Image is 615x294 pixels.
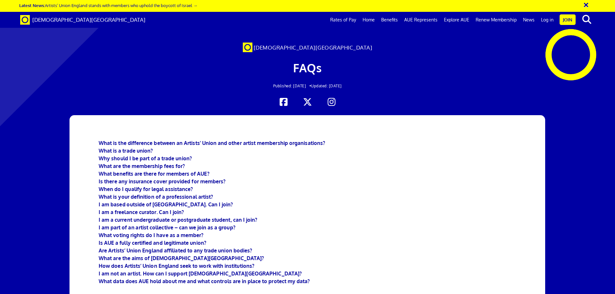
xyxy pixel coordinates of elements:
[15,12,150,28] a: Brand [DEMOGRAPHIC_DATA][GEOGRAPHIC_DATA]
[99,240,206,246] a: Is AUE a fully certified and legitimate union?
[520,12,538,28] a: News
[254,44,373,51] span: [DEMOGRAPHIC_DATA][GEOGRAPHIC_DATA]
[99,217,257,223] a: I am a current undergraduate or postgraduate student, can I join?
[378,12,401,28] a: Benefits
[401,12,441,28] a: AUE Represents
[99,209,184,215] a: I am a freelance curator. Can I join?
[472,12,520,28] a: Renew Membership
[359,12,378,28] a: Home
[99,155,192,162] a: Why should I be part of a trade union?
[99,186,193,192] a: When do I qualify for legal assistance?
[293,60,322,75] span: FAQs
[538,12,557,28] a: Log in
[560,14,576,25] a: Join
[19,3,45,8] strong: Latest News:
[99,194,213,200] a: What is your definition of a professional artist?
[273,83,311,88] span: Published: [DATE] •
[99,178,225,185] a: Is there any insurance cover provided for members?
[99,255,264,261] a: What are the aims of [DEMOGRAPHIC_DATA][GEOGRAPHIC_DATA]?
[99,201,233,208] a: I am based outside of [GEOGRAPHIC_DATA]. Can I join?
[99,247,252,254] a: Are Artists’ Union England affiliated to any trade union bodies?
[99,163,185,169] a: What are the membership fees for?
[32,16,145,23] span: [DEMOGRAPHIC_DATA][GEOGRAPHIC_DATA]
[99,270,302,277] a: I am not an artist. How can I support [DEMOGRAPHIC_DATA][GEOGRAPHIC_DATA]?
[19,3,197,8] a: Latest News:Artists’ Union England stands with members who uphold the boycott of Israel →
[118,84,497,88] h2: Updated: [DATE]
[99,147,153,154] a: What is a trade union?
[99,171,209,177] a: What benefits are there for members of AUE?
[577,13,596,26] button: search
[99,224,235,231] a: I am part of an artist collective – can we join as a group?
[99,278,310,284] a: What data does AUE hold about me and what controls are in place to protect my data?
[99,232,203,238] a: What voting rights do I have as a member?
[99,263,254,269] a: How does Artists’ Union England seek to work with institutions?
[441,12,472,28] a: Explore AUE
[99,140,325,146] a: What is the difference between an Artists' Union and other artist membership organisations?
[327,12,359,28] a: Rates of Pay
